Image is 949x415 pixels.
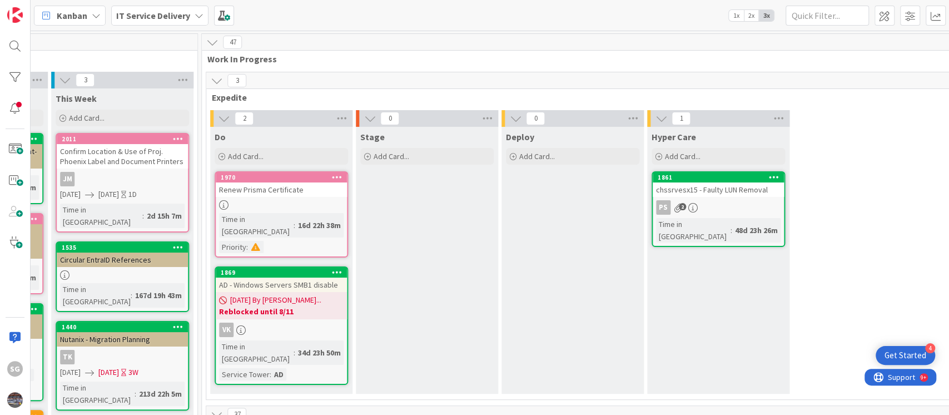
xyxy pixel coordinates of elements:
span: Add Card... [228,151,264,161]
div: 1440 [62,323,188,331]
div: 2d 15h 7m [144,210,185,222]
div: Time in [GEOGRAPHIC_DATA] [60,204,142,228]
div: Time in [GEOGRAPHIC_DATA] [656,218,731,243]
div: 3W [128,367,138,378]
div: 1440 [57,322,188,332]
div: 213d 22h 5m [136,388,185,400]
div: VK [219,323,233,337]
div: PS [656,200,670,215]
div: chssrvesx15 - Faulty LUN Removal [653,182,784,197]
span: [DATE] [60,189,81,200]
span: Support [23,2,51,15]
span: Kanban [57,9,87,22]
span: Deploy [506,131,534,142]
span: 0 [526,112,545,125]
div: 1535Circular EntraID References [57,243,188,267]
span: 0 [380,112,399,125]
a: 1869AD - Windows Servers SMB1 disable[DATE] By [PERSON_NAME]...Reblocked until 8/11VKTime in [GEO... [215,266,348,385]
span: Add Card... [665,151,700,161]
div: 1869 [221,269,347,276]
div: Time in [GEOGRAPHIC_DATA] [60,382,135,406]
b: IT Service Delivery [116,10,190,21]
span: 3x [759,10,774,21]
span: Add Card... [519,151,555,161]
span: : [142,210,144,222]
div: AD - Windows Servers SMB1 disable [216,278,347,292]
span: [DATE] By [PERSON_NAME]... [230,294,321,306]
div: 2011Confirm Location & Use of Proj. Phoenix Label and Document Printers [57,134,188,169]
div: 16d 22h 38m [295,219,344,231]
span: [DATE] [98,367,119,378]
span: 1x [729,10,744,21]
span: This Week [56,93,97,104]
div: 1D [128,189,137,200]
div: Service Tower [219,368,270,381]
div: 1970 [216,172,347,182]
div: Renew Prisma Certificate [216,182,347,197]
span: : [731,224,732,236]
div: Time in [GEOGRAPHIC_DATA] [60,283,131,308]
div: 1440Nutanix - Migration Planning [57,322,188,347]
div: JM [57,172,188,186]
span: Add Card... [374,151,409,161]
span: 47 [223,36,242,49]
span: : [270,368,271,381]
span: 2 [679,203,686,210]
div: PS [653,200,784,215]
span: [DATE] [98,189,119,200]
span: Stage [360,131,385,142]
div: 1970 [221,174,347,181]
span: Add Card... [69,113,105,123]
input: Quick Filter... [786,6,869,26]
div: Time in [GEOGRAPHIC_DATA] [219,340,294,365]
a: 1535Circular EntraID ReferencesTime in [GEOGRAPHIC_DATA]:167d 19h 43m [56,241,189,312]
div: 1861 [658,174,784,181]
div: 1535 [62,244,188,251]
div: Circular EntraID References [57,253,188,267]
span: : [294,219,295,231]
span: Hyper Care [652,131,696,142]
div: Nutanix - Migration Planning [57,332,188,347]
div: TK [60,350,74,364]
a: 1861chssrvesx15 - Faulty LUN RemovalPSTime in [GEOGRAPHIC_DATA]:48d 23h 26m [652,171,785,247]
div: JM [60,172,74,186]
div: 9+ [56,4,62,13]
span: 2 [235,112,254,125]
span: 3 [76,73,95,87]
div: 34d 23h 50m [295,347,344,359]
span: 1 [672,112,690,125]
div: 2011 [57,134,188,144]
div: AD [271,368,286,381]
div: TK [57,350,188,364]
img: Visit kanbanzone.com [7,7,23,23]
div: 1861 [653,172,784,182]
div: 1869AD - Windows Servers SMB1 disable [216,268,347,292]
span: : [246,241,248,253]
div: Confirm Location & Use of Proj. Phoenix Label and Document Printers [57,144,188,169]
span: 2x [744,10,759,21]
span: 3 [227,74,246,87]
div: 1970Renew Prisma Certificate [216,172,347,197]
div: sg [7,361,23,377]
div: 167d 19h 43m [132,289,185,302]
span: : [135,388,136,400]
div: Open Get Started checklist, remaining modules: 4 [876,346,935,365]
div: 1869 [216,268,347,278]
a: 1440Nutanix - Migration PlanningTK[DATE][DATE]3WTime in [GEOGRAPHIC_DATA]:213d 22h 5m [56,321,189,411]
div: 1535 [57,243,188,253]
div: VK [216,323,347,337]
b: Reblocked until 8/11 [219,306,344,317]
div: 1861chssrvesx15 - Faulty LUN Removal [653,172,784,197]
div: Time in [GEOGRAPHIC_DATA] [219,213,294,238]
span: : [294,347,295,359]
div: 4 [925,343,935,353]
a: 1970Renew Prisma CertificateTime in [GEOGRAPHIC_DATA]:16d 22h 38mPriority: [215,171,348,258]
img: avatar [7,392,23,408]
span: [DATE] [60,367,81,378]
a: 2011Confirm Location & Use of Proj. Phoenix Label and Document PrintersJM[DATE][DATE]1DTime in [G... [56,133,189,233]
div: 2011 [62,135,188,143]
span: : [131,289,132,302]
div: 48d 23h 26m [732,224,781,236]
div: Priority [219,241,246,253]
div: Get Started [885,350,926,361]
